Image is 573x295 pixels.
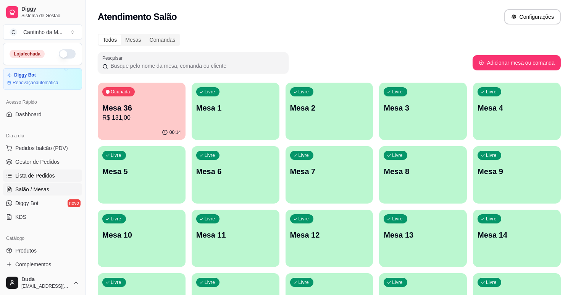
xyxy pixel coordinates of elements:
[15,213,26,221] span: KDS
[3,24,82,40] button: Select a team
[15,144,68,152] span: Pedidos balcão (PDV)
[205,89,215,95] p: Livre
[169,129,181,135] p: 00:14
[205,216,215,222] p: Livre
[102,55,125,61] label: Pesquisar
[3,244,82,257] a: Produtos
[473,210,561,267] button: LivreMesa 14
[205,152,215,158] p: Livre
[98,34,121,45] div: Todos
[15,247,37,254] span: Produtos
[486,89,497,95] p: Livre
[21,13,79,19] span: Sistema de Gestão
[13,80,58,86] article: Renovação automática
[486,216,497,222] p: Livre
[145,34,180,45] div: Comandas
[379,146,467,204] button: LivreMesa 8
[392,152,403,158] p: Livre
[15,186,49,193] span: Salão / Mesas
[111,279,121,285] p: Livre
[102,113,181,122] p: R$ 131,00
[192,146,279,204] button: LivreMesa 6
[111,89,130,95] p: Ocupada
[121,34,145,45] div: Mesas
[3,211,82,223] a: KDS
[3,274,82,292] button: Duda[EMAIL_ADDRESS][DOMAIN_NAME]
[3,183,82,196] a: Salão / Mesas
[15,111,42,118] span: Dashboard
[478,166,556,177] p: Mesa 9
[192,210,279,267] button: LivreMesa 11
[21,276,70,283] span: Duda
[478,103,556,113] p: Mesa 4
[392,216,403,222] p: Livre
[504,9,561,24] button: Configurações
[196,230,275,240] p: Mesa 11
[196,103,275,113] p: Mesa 1
[111,216,121,222] p: Livre
[299,89,309,95] p: Livre
[299,216,309,222] p: Livre
[192,83,279,140] button: LivreMesa 1
[379,83,467,140] button: LivreMesa 3
[196,166,275,177] p: Mesa 6
[98,210,186,267] button: LivreMesa 10
[3,197,82,209] a: Diggy Botnovo
[98,83,186,140] button: OcupadaMesa 36R$ 131,0000:14
[102,103,181,113] p: Mesa 36
[392,279,403,285] p: Livre
[98,11,177,23] h2: Atendimento Salão
[10,50,45,58] div: Loja fechada
[108,62,284,70] input: Pesquisar
[384,166,462,177] p: Mesa 8
[384,230,462,240] p: Mesa 13
[392,89,403,95] p: Livre
[111,152,121,158] p: Livre
[286,83,373,140] button: LivreMesa 2
[286,146,373,204] button: LivreMesa 7
[290,103,369,113] p: Mesa 2
[299,152,309,158] p: Livre
[3,3,82,21] a: DiggySistema de Gestão
[3,232,82,244] div: Catálogo
[3,156,82,168] a: Gestor de Pedidos
[3,142,82,154] button: Pedidos balcão (PDV)
[102,230,181,240] p: Mesa 10
[21,283,70,289] span: [EMAIL_ADDRESS][DOMAIN_NAME]
[15,158,60,166] span: Gestor de Pedidos
[473,55,561,70] button: Adicionar mesa ou comanda
[478,230,556,240] p: Mesa 14
[379,210,467,267] button: LivreMesa 13
[59,49,76,59] button: Alterar Status
[23,28,63,36] div: Cantinho da M ...
[290,230,369,240] p: Mesa 12
[486,152,497,158] p: Livre
[290,166,369,177] p: Mesa 7
[473,146,561,204] button: LivreMesa 9
[286,210,373,267] button: LivreMesa 12
[3,130,82,142] div: Dia a dia
[15,199,39,207] span: Diggy Bot
[3,108,82,121] a: Dashboard
[3,68,82,90] a: Diggy BotRenovaçãoautomática
[102,166,181,177] p: Mesa 5
[299,279,309,285] p: Livre
[15,261,51,268] span: Complementos
[15,172,55,179] span: Lista de Pedidos
[205,279,215,285] p: Livre
[3,96,82,108] div: Acesso Rápido
[98,146,186,204] button: LivreMesa 5
[473,83,561,140] button: LivreMesa 4
[21,6,79,13] span: Diggy
[10,28,17,36] span: C
[384,103,462,113] p: Mesa 3
[3,170,82,182] a: Lista de Pedidos
[14,72,36,78] article: Diggy Bot
[3,258,82,271] a: Complementos
[486,279,497,285] p: Livre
